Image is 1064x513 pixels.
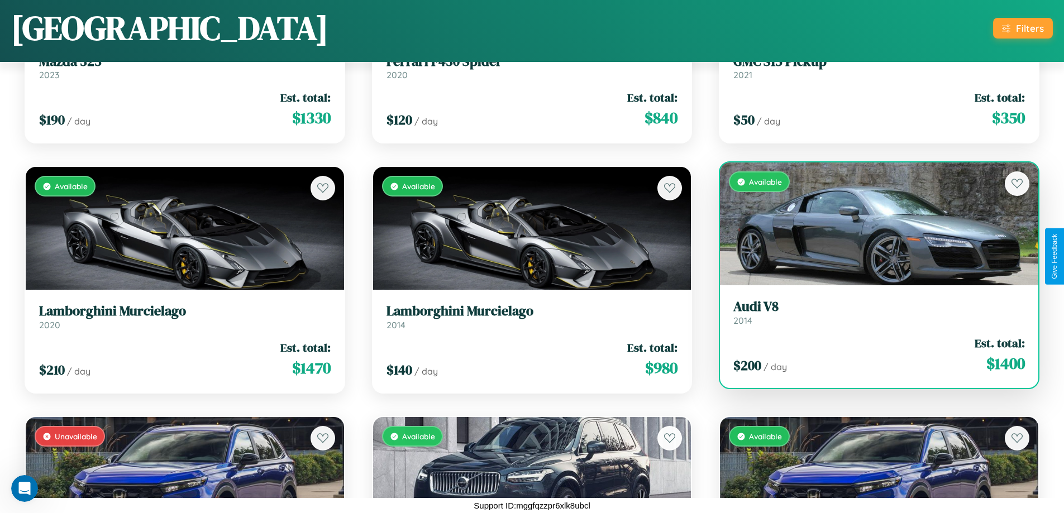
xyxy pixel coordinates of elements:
span: $ 120 [387,111,412,129]
span: 2021 [733,69,752,80]
span: / day [67,116,90,127]
span: 2020 [387,69,408,80]
iframe: Intercom live chat [11,475,38,502]
span: 2020 [39,319,60,330]
h3: Audi V8 [733,299,1025,315]
h1: [GEOGRAPHIC_DATA] [11,5,328,51]
span: Est. total: [280,89,331,106]
span: $ 200 [733,356,761,375]
span: $ 350 [992,107,1025,129]
span: $ 1330 [292,107,331,129]
span: Available [402,181,435,191]
a: Mazda 3232023 [39,54,331,81]
h3: Lamborghini Murcielago [39,303,331,319]
span: 2023 [39,69,59,80]
a: Audi V82014 [733,299,1025,326]
span: $ 50 [733,111,755,129]
h3: Lamborghini Murcielago [387,303,678,319]
a: Lamborghini Murcielago2020 [39,303,331,330]
button: Filters [993,18,1053,39]
span: Available [55,181,88,191]
span: $ 980 [645,357,677,379]
span: Est. total: [627,339,677,356]
span: Available [749,432,782,441]
a: GMC S15 Pickup2021 [733,54,1025,81]
a: Ferrari F430 Spider2020 [387,54,678,81]
span: Est. total: [975,89,1025,106]
span: Est. total: [627,89,677,106]
span: $ 190 [39,111,65,129]
p: Support ID: mggfqzzpr6xlk8ubcl [474,498,590,513]
span: $ 210 [39,361,65,379]
span: / day [414,366,438,377]
span: Available [749,177,782,186]
span: $ 140 [387,361,412,379]
span: / day [67,366,90,377]
span: Est. total: [975,335,1025,351]
span: / day [764,361,787,372]
span: $ 1470 [292,357,331,379]
span: 2014 [733,315,752,326]
a: Lamborghini Murcielago2014 [387,303,678,330]
span: Unavailable [55,432,97,441]
span: / day [414,116,438,127]
span: $ 1400 [986,352,1025,375]
span: / day [757,116,780,127]
span: Available [402,432,435,441]
div: Give Feedback [1051,234,1058,279]
span: 2014 [387,319,405,330]
div: Filters [1016,22,1044,34]
span: $ 840 [645,107,677,129]
span: Est. total: [280,339,331,356]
